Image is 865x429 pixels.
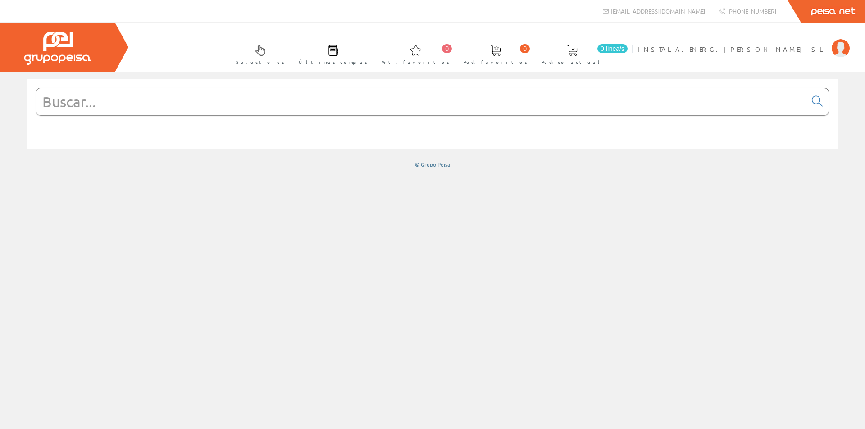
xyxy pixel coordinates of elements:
img: Grupo Peisa [24,32,91,65]
span: 0 [442,44,452,53]
a: INSTALA.ENERG.[PERSON_NAME] SL [637,37,850,46]
div: © Grupo Peisa [27,161,838,168]
span: [PHONE_NUMBER] [727,7,776,15]
span: INSTALA.ENERG.[PERSON_NAME] SL [637,45,827,54]
span: Últimas compras [299,58,368,67]
span: 0 línea/s [597,44,628,53]
input: Buscar... [36,88,806,115]
span: Ped. favoritos [464,58,528,67]
span: 0 [520,44,530,53]
span: Pedido actual [542,58,603,67]
span: Selectores [236,58,285,67]
a: Últimas compras [290,37,372,70]
span: [EMAIL_ADDRESS][DOMAIN_NAME] [611,7,705,15]
span: Art. favoritos [382,58,450,67]
a: Selectores [227,37,289,70]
